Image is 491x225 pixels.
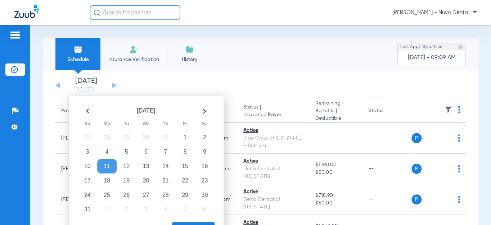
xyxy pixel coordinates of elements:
img: Zuub Logo [14,5,39,18]
img: Manual Insurance Verification [130,45,138,54]
img: group-dot-blue.svg [458,165,460,172]
span: $718.90 [315,192,357,199]
span: [PERSON_NAME] - Nuvo Dental [392,9,477,16]
div: Active [243,127,304,134]
img: last sync help info [458,44,463,49]
img: Schedule [74,45,82,54]
span: P [411,164,422,174]
th: Status [363,100,411,123]
img: x.svg [442,165,449,172]
td: -- [363,184,411,215]
a: [DATE] [64,86,108,93]
span: $50.00 [315,169,357,176]
input: Search for patients [90,5,180,20]
li: [DATE] [64,78,108,93]
img: x.svg [442,134,449,142]
span: [DATE] - 09:09 AM [408,54,456,61]
span: $1,861.00 [315,161,357,169]
iframe: Chat Widget [455,190,491,225]
img: hamburger-icon [9,31,21,39]
img: x.svg [442,196,449,203]
td: -- [363,154,411,184]
img: filter.svg [445,106,452,113]
img: Search Icon [94,9,100,16]
span: Insurance Payer [243,111,304,119]
img: History [185,45,194,54]
span: Insurance Verification [106,56,162,63]
span: P [411,194,422,204]
img: group-dot-blue.svg [458,134,460,142]
span: -- [315,136,321,141]
td: -- [363,123,411,154]
div: Active [243,158,304,165]
img: group-dot-blue.svg [458,106,460,113]
div: Delta Dental of [US_STATE] [243,165,304,180]
span: Schedule [61,56,95,63]
div: Active [243,188,304,196]
span: History [172,56,207,63]
th: Status | [238,100,310,123]
div: Patient Name [61,107,100,115]
span: $50.00 [315,199,357,207]
div: Blue Cross of [US_STATE] - Anthem [243,134,304,150]
div: Delta Dental of [US_STATE] [243,196,304,211]
div: Patient Name [61,107,93,115]
span: Deductible [315,115,357,122]
th: Remaining Benefits | [310,100,362,123]
th: [DATE] [97,105,195,117]
span: Last Appt. Sync Time: [400,43,443,50]
span: P [411,133,422,143]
